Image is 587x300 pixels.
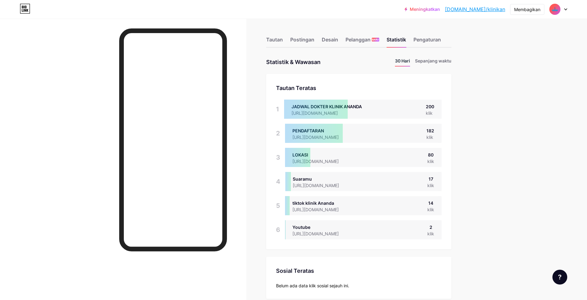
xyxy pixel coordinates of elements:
[430,225,432,230] font: 2
[427,207,434,212] font: klik
[276,268,314,274] font: Sosial Teratas
[514,7,540,12] font: Membagikan
[413,36,441,43] font: Pengaturan
[415,58,451,63] font: Sepanjang waktu
[276,202,280,209] font: 5
[276,283,349,288] font: Belum ada data klik sosial sejauh ini.
[293,183,339,188] font: [URL][DOMAIN_NAME]
[276,178,280,185] font: 4
[427,159,434,164] font: klik
[292,200,334,206] font: tiktok klinik Ananda
[346,36,371,43] font: Pelanggan
[290,36,314,43] font: Postingan
[387,36,406,43] font: Statistik
[292,231,339,236] font: [URL][DOMAIN_NAME]
[276,154,280,161] font: 3
[410,6,440,12] font: Meningkatkan
[429,176,433,182] font: 17
[428,152,434,157] font: 80
[293,176,312,182] font: Suaramu
[445,6,505,12] font: [DOMAIN_NAME]/klinikan
[292,207,339,212] font: [URL][DOMAIN_NAME]
[426,104,434,109] font: 200
[395,58,410,63] font: 30 Hari
[428,200,433,206] font: 14
[427,231,434,236] font: klik
[549,3,561,15] img: klinik ananda
[276,105,279,113] font: 1
[292,159,339,164] font: [URL][DOMAIN_NAME]
[276,130,280,137] font: 2
[292,225,310,230] font: Youtube
[427,183,434,188] font: klik
[276,226,280,234] font: 6
[426,135,433,140] font: klik
[266,36,283,43] font: Tautan
[445,6,505,13] a: [DOMAIN_NAME]/klinikan
[372,38,379,41] font: BARU
[426,110,433,116] font: klik
[426,128,434,133] font: 182
[266,59,321,65] font: Statistik & Wawasan
[276,85,316,91] font: Tautan Teratas
[322,36,338,43] font: Desain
